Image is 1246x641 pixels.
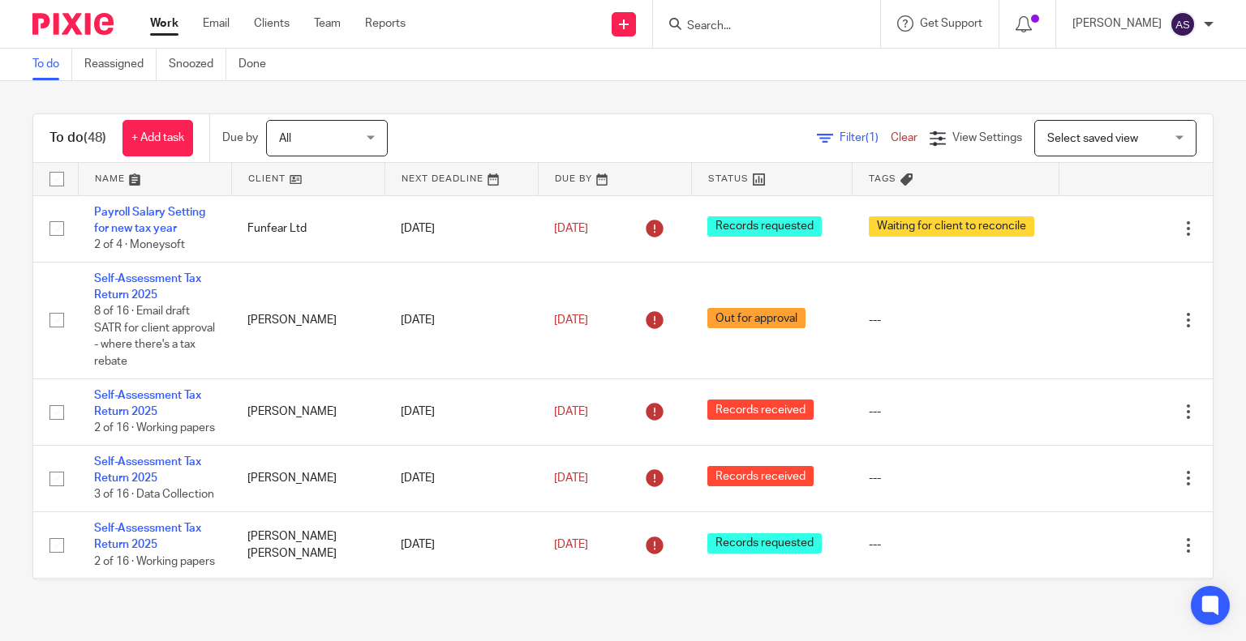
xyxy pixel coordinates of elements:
a: Team [314,15,341,32]
a: Self-Assessment Tax Return 2025 [94,523,201,550]
td: [DATE] [385,195,538,262]
td: [DATE] [385,445,538,511]
span: 8 of 16 · Email draft SATR for client approval - where there's a tax rebate [94,306,215,368]
span: Records requested [707,216,822,237]
a: Reassigned [84,49,157,80]
p: [PERSON_NAME] [1072,15,1162,32]
span: View Settings [952,132,1022,143]
a: Clients [254,15,290,32]
div: --- [869,312,1043,328]
span: Records received [707,400,814,420]
div: --- [869,404,1043,420]
span: [DATE] [554,406,588,417]
a: Self-Assessment Tax Return 2025 [94,390,201,417]
td: [DATE] [385,262,538,378]
a: Done [238,49,278,80]
a: Clear [891,132,917,143]
img: Pixie [32,13,114,35]
a: Self-Assessment Tax Return 2025 [94,456,201,484]
a: Self-Assessment Tax Return 2025 [94,273,201,301]
span: 2 of 16 · Working papers [94,556,215,567]
span: 2 of 4 · Moneysoft [94,239,185,250]
h1: To do [49,130,106,147]
img: svg%3E [1170,11,1196,37]
span: Out for approval [707,308,806,328]
span: Waiting for client to reconcile [869,216,1034,237]
a: Snoozed [169,49,226,80]
td: Funfear Ltd [231,195,385,262]
span: Select saved view [1047,133,1138,144]
a: To do [32,49,72,80]
span: 2 of 16 · Working papers [94,423,215,434]
span: Filter [840,132,891,143]
span: All [279,133,291,144]
a: Payroll Salary Setting for new tax year [94,207,205,234]
span: Records requested [707,533,822,553]
input: Search [685,19,831,34]
span: (1) [866,132,879,143]
td: [PERSON_NAME] [231,378,385,445]
span: (48) [84,131,106,144]
td: [PERSON_NAME] [231,262,385,378]
span: Records received [707,466,814,486]
span: Get Support [920,18,982,29]
span: [DATE] [554,314,588,326]
span: [DATE] [554,539,588,550]
td: [DATE] [385,378,538,445]
a: Work [150,15,178,32]
div: --- [869,470,1043,486]
p: Due by [222,130,258,146]
td: [PERSON_NAME] [231,445,385,511]
div: --- [869,536,1043,553]
span: Tags [869,174,896,183]
td: [PERSON_NAME] [PERSON_NAME] [231,512,385,579]
td: [DATE] [385,512,538,579]
span: [DATE] [554,472,588,484]
a: Reports [365,15,406,32]
span: 3 of 16 · Data Collection [94,489,214,501]
a: + Add task [122,120,193,156]
span: [DATE] [554,223,588,234]
a: Email [203,15,230,32]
